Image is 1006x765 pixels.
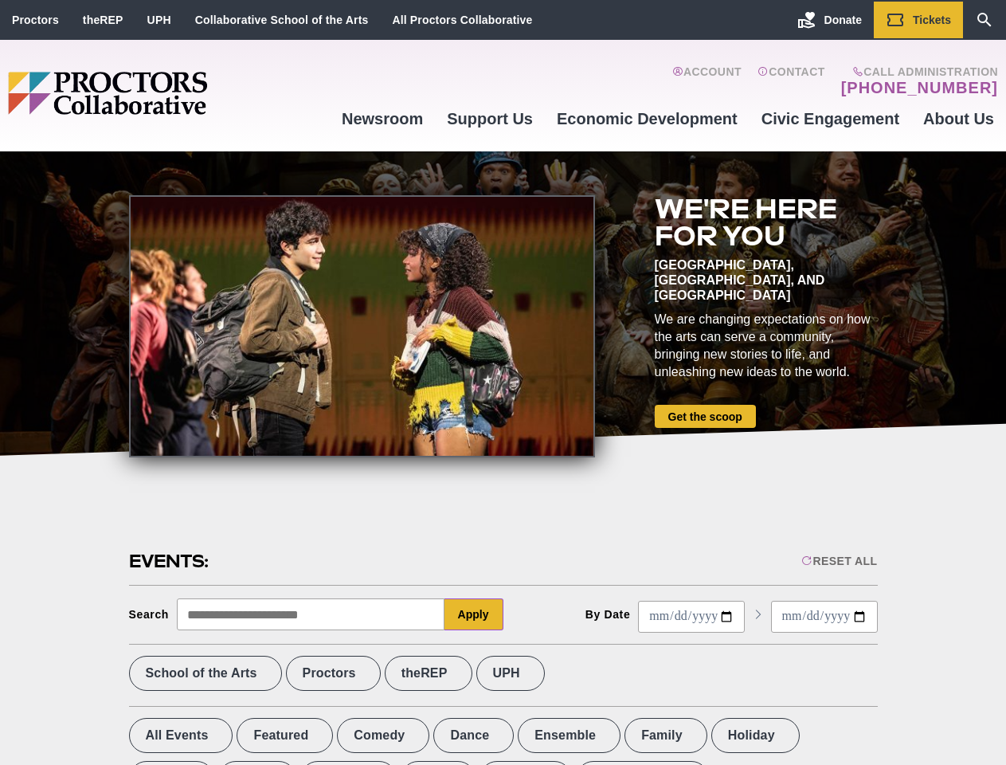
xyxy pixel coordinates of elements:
a: theREP [83,14,123,26]
a: Donate [785,2,874,38]
a: UPH [147,14,171,26]
a: Proctors [12,14,59,26]
label: School of the Arts [129,656,282,691]
label: Proctors [286,656,381,691]
label: Holiday [711,718,800,753]
a: Civic Engagement [750,97,911,140]
a: Collaborative School of the Arts [195,14,369,26]
label: Ensemble [518,718,620,753]
a: Newsroom [330,97,435,140]
label: Family [624,718,707,753]
a: All Proctors Collaborative [392,14,532,26]
div: Reset All [801,555,877,567]
label: UPH [476,656,545,691]
button: Apply [444,598,503,630]
label: Featured [237,718,333,753]
label: All Events [129,718,233,753]
span: Tickets [913,14,951,26]
a: Economic Development [545,97,750,140]
div: By Date [585,608,631,621]
h2: Events: [129,549,211,574]
a: Get the scoop [655,405,756,428]
a: Contact [757,65,825,97]
span: Donate [824,14,862,26]
div: [GEOGRAPHIC_DATA], [GEOGRAPHIC_DATA], and [GEOGRAPHIC_DATA] [655,257,878,303]
div: We are changing expectations on how the arts can serve a community, bringing new stories to life,... [655,311,878,381]
span: Call Administration [836,65,998,78]
label: Comedy [337,718,429,753]
a: Tickets [874,2,963,38]
img: Proctors logo [8,72,330,115]
a: Account [672,65,742,97]
label: Dance [433,718,514,753]
a: [PHONE_NUMBER] [841,78,998,97]
div: Search [129,608,170,621]
a: Support Us [435,97,545,140]
h2: We're here for you [655,195,878,249]
a: About Us [911,97,1006,140]
a: Search [963,2,1006,38]
label: theREP [385,656,472,691]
